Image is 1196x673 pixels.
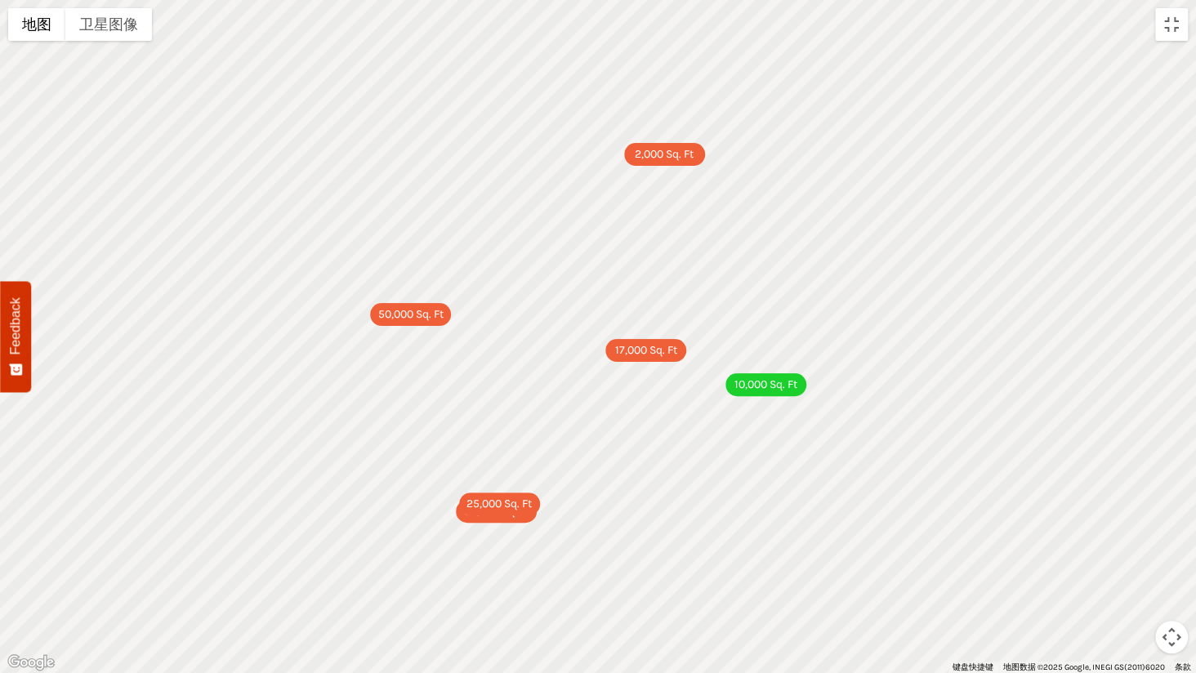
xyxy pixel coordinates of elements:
[7,7,95,71] div: CloseChat attention grabber
[605,339,686,362] div: 17,000 Sq. Ft
[725,373,806,396] div: 10,000 Sq. Ft
[7,7,108,71] img: Chat attention grabber
[370,303,451,326] div: 50,000 Sq. Ft
[8,297,23,354] span: Feedback
[7,7,13,20] span: 1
